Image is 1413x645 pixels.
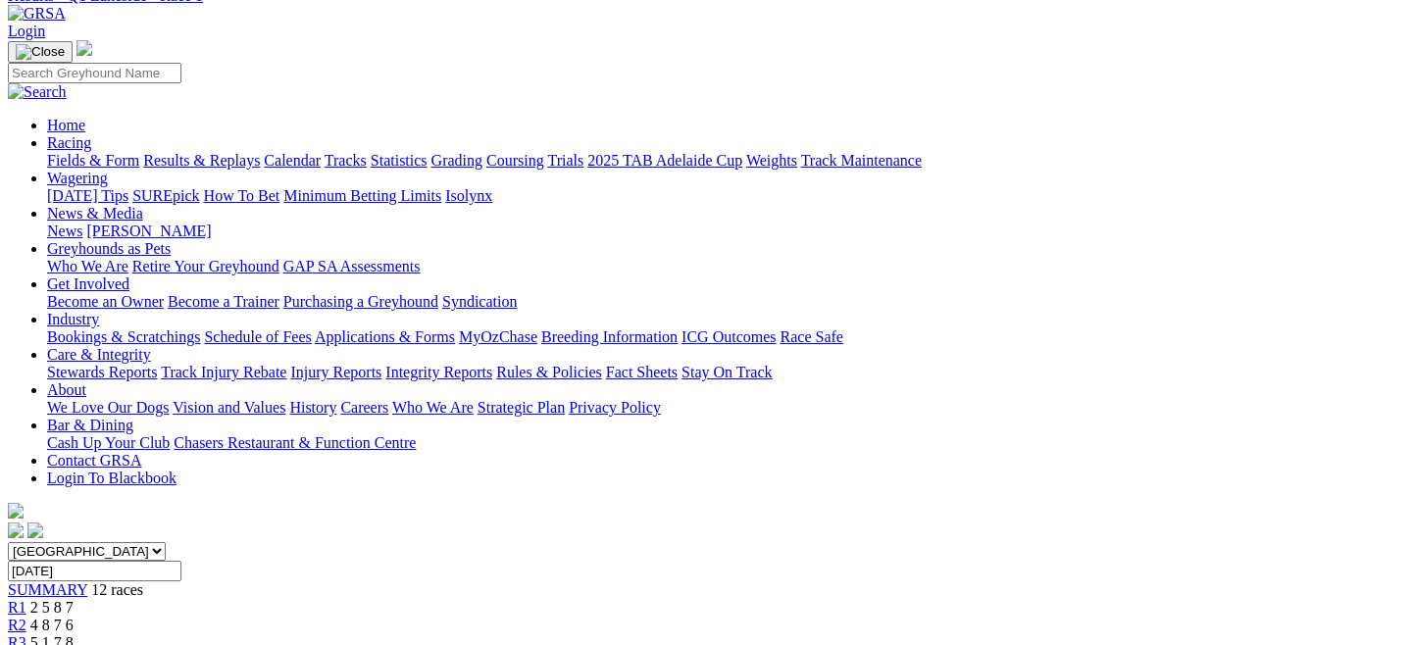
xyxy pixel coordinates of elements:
div: Get Involved [47,293,1405,311]
a: History [289,399,336,416]
a: [PERSON_NAME] [86,223,211,239]
a: 2025 TAB Adelaide Cup [587,152,742,169]
a: Greyhounds as Pets [47,240,171,257]
a: Minimum Betting Limits [283,187,441,204]
a: Login To Blackbook [47,470,177,486]
a: R2 [8,617,26,633]
a: How To Bet [204,187,280,204]
a: Careers [340,399,388,416]
a: Chasers Restaurant & Function Centre [174,434,416,451]
a: [DATE] Tips [47,187,128,204]
a: Trials [547,152,583,169]
a: Grading [431,152,482,169]
a: Integrity Reports [385,364,492,380]
a: Purchasing a Greyhound [283,293,438,310]
a: Syndication [442,293,517,310]
span: 12 races [91,581,143,598]
a: Calendar [264,152,321,169]
a: SUREpick [132,187,199,204]
a: Track Maintenance [801,152,922,169]
a: News [47,223,82,239]
img: Close [16,44,65,60]
a: Home [47,117,85,133]
img: facebook.svg [8,522,24,538]
div: About [47,399,1405,417]
a: Race Safe [780,328,842,345]
a: Privacy Policy [569,399,661,416]
span: 2 5 8 7 [30,599,74,616]
a: Tracks [325,152,367,169]
a: Care & Integrity [47,346,151,363]
a: Bookings & Scratchings [47,328,200,345]
a: Stay On Track [681,364,772,380]
a: Stewards Reports [47,364,157,380]
img: Search [8,83,67,101]
a: SUMMARY [8,581,87,598]
a: Who We Are [47,258,128,274]
img: twitter.svg [27,522,43,538]
a: Fields & Form [47,152,139,169]
a: Track Injury Rebate [161,364,286,380]
a: Injury Reports [290,364,381,380]
input: Select date [8,561,181,581]
a: Schedule of Fees [204,328,311,345]
a: Statistics [371,152,428,169]
div: Bar & Dining [47,434,1405,452]
img: logo-grsa-white.png [76,40,92,56]
a: MyOzChase [459,328,537,345]
a: Fact Sheets [606,364,678,380]
div: Industry [47,328,1405,346]
div: News & Media [47,223,1405,240]
a: Login [8,23,45,39]
a: R1 [8,599,26,616]
a: We Love Our Dogs [47,399,169,416]
a: Industry [47,311,99,327]
a: Contact GRSA [47,452,141,469]
input: Search [8,63,181,83]
a: Who We Are [392,399,474,416]
a: Applications & Forms [315,328,455,345]
a: Weights [746,152,797,169]
a: Vision and Values [173,399,285,416]
div: Wagering [47,187,1405,205]
a: Bar & Dining [47,417,133,433]
a: GAP SA Assessments [283,258,421,274]
a: Breeding Information [541,328,678,345]
a: Racing [47,134,91,151]
a: About [47,381,86,398]
a: Become a Trainer [168,293,279,310]
a: ICG Outcomes [681,328,776,345]
img: GRSA [8,5,66,23]
div: Care & Integrity [47,364,1405,381]
a: News & Media [47,205,143,222]
a: Strategic Plan [478,399,565,416]
a: Get Involved [47,275,129,292]
div: Greyhounds as Pets [47,258,1405,275]
button: Toggle navigation [8,41,73,63]
a: Wagering [47,170,108,186]
a: Become an Owner [47,293,164,310]
img: logo-grsa-white.png [8,503,24,519]
div: Racing [47,152,1405,170]
a: Rules & Policies [496,364,602,380]
a: Isolynx [445,187,492,204]
a: Retire Your Greyhound [132,258,279,274]
a: Results & Replays [143,152,260,169]
a: Coursing [486,152,544,169]
a: Cash Up Your Club [47,434,170,451]
span: 4 8 7 6 [30,617,74,633]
